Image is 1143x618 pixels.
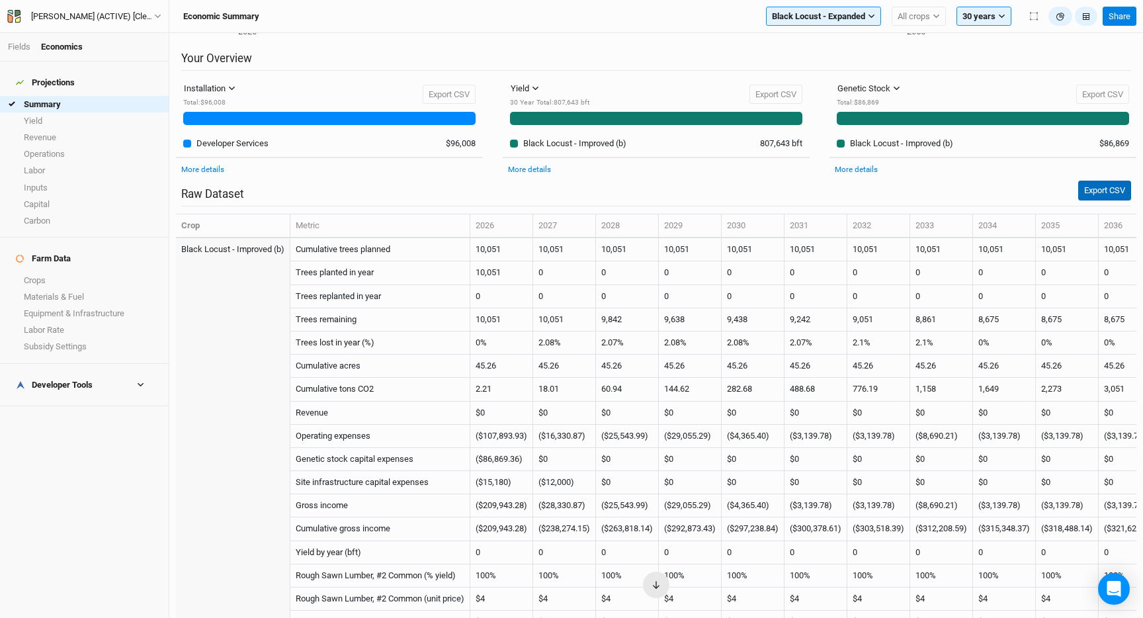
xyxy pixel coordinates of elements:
button: [PERSON_NAME] (ACTIVE) [Cleaned up OpEx] [7,9,162,24]
td: 1,158 [910,378,973,401]
td: ($3,139.78) [1036,425,1099,448]
td: 2.21 [470,378,533,401]
tspan: 2026 [238,26,257,36]
td: 60.94 [596,378,659,401]
td: $0 [1036,402,1099,425]
td: ($8,690.21) [910,425,973,448]
td: ($315,348.37) [973,517,1036,541]
td: ($238,274.15) [533,517,596,541]
td: 0 [973,261,1036,285]
th: Crop [176,214,290,238]
td: 18.01 [533,378,596,401]
td: Trees replanted in year [290,285,470,308]
button: Installation [178,79,241,99]
td: $4 [470,588,533,611]
tspan: 2055 [907,26,925,36]
td: 2,273 [1036,378,1099,401]
td: 100% [973,564,1036,588]
button: Yield [505,79,545,99]
td: $0 [722,471,784,494]
a: Fields [8,42,30,52]
td: ($86,869.36) [470,448,533,471]
td: 45.26 [596,355,659,378]
td: 0 [470,541,533,564]
td: 8,675 [1036,308,1099,331]
a: More details [835,165,878,174]
td: 0% [973,331,1036,355]
td: 100% [533,564,596,588]
td: 0 [973,285,1036,308]
td: 2.1% [910,331,973,355]
td: 9,842 [596,308,659,331]
div: Total : $96,008 [183,98,241,108]
div: Black Locust - Improved (b) [523,138,626,150]
td: 100% [1036,564,1099,588]
td: 10,051 [973,238,1036,261]
div: Farm Data [16,253,71,264]
div: Installation [184,82,226,95]
td: 0 [1036,541,1099,564]
td: ($25,543.99) [596,425,659,448]
td: 9,638 [659,308,722,331]
td: 100% [596,564,659,588]
td: Gross income [290,494,470,517]
td: $0 [533,402,596,425]
h3: Economic Summary [183,11,259,22]
td: $4 [533,588,596,611]
td: 0 [910,261,973,285]
button: Export CSV [749,85,802,105]
td: Yield by year (bft) [290,541,470,564]
a: More details [181,165,224,174]
td: $0 [784,402,847,425]
td: $4 [910,588,973,611]
a: More details [508,165,551,174]
button: All crops [892,7,946,26]
td: ($303,518.39) [847,517,910,541]
div: Projections [16,77,75,88]
td: 8,861 [910,308,973,331]
td: Revenue [290,402,470,425]
td: Operating expenses [290,425,470,448]
td: 0 [533,541,596,564]
td: ($300,378.61) [784,517,847,541]
td: $0 [973,471,1036,494]
td: $0 [847,402,910,425]
h2: Your Overview [181,52,1131,71]
td: 0% [1036,331,1099,355]
td: $4 [973,588,1036,611]
td: 488.68 [784,378,847,401]
td: 10,051 [784,238,847,261]
td: Cumulative tons CO2 [290,378,470,401]
td: $0 [722,448,784,471]
td: $0 [596,448,659,471]
td: 0 [659,541,722,564]
td: 0 [533,285,596,308]
td: 10,051 [596,238,659,261]
th: 2029 [659,214,722,238]
td: Trees planted in year [290,261,470,285]
td: ($4,365.40) [722,494,784,517]
td: 2.1% [847,331,910,355]
button: Share [1103,7,1136,26]
div: Black Locust - Improved (b) [850,138,953,150]
td: 0 [722,261,784,285]
td: $0 [847,448,910,471]
td: ($107,893.93) [470,425,533,448]
td: 45.26 [659,355,722,378]
td: ($8,690.21) [910,494,973,517]
td: 0 [1036,261,1099,285]
td: ($3,139.78) [847,494,910,517]
th: 2028 [596,214,659,238]
td: 10,051 [533,308,596,331]
div: Developer Services [196,138,269,150]
td: $0 [659,471,722,494]
td: 0 [784,285,847,308]
th: 2030 [722,214,784,238]
td: ($25,543.99) [596,494,659,517]
div: Yield [511,82,529,95]
td: $0 [784,448,847,471]
td: Rough Sawn Lumber, #2 Common (unit price) [290,588,470,611]
td: 0 [533,261,596,285]
th: 2026 [470,214,533,238]
div: Economics [41,41,83,53]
